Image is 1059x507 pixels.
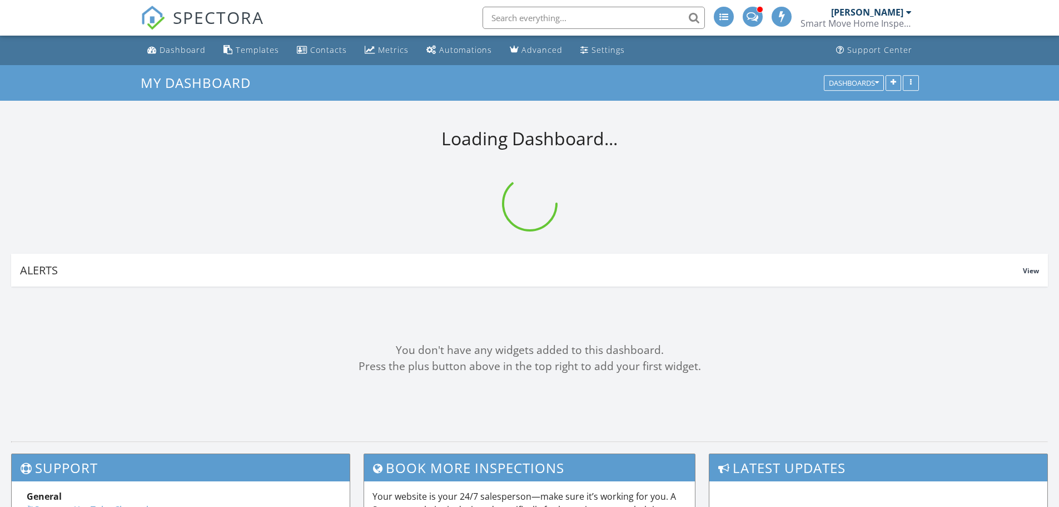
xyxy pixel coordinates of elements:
span: View [1023,266,1039,275]
div: Contacts [310,45,347,55]
a: Dashboard [143,40,210,61]
h3: Latest Updates [709,454,1047,481]
strong: General [27,490,62,503]
a: Templates [219,40,284,61]
a: SPECTORA [141,15,264,38]
span: SPECTORA [173,6,264,29]
div: Dashboards [829,79,879,87]
div: Alerts [20,263,1023,278]
a: Advanced [505,40,567,61]
div: [PERSON_NAME] [831,7,903,18]
div: Metrics [378,45,409,55]
div: Dashboard [160,45,206,55]
a: Support Center [832,40,917,61]
div: Support Center [847,45,912,55]
div: Advanced [521,45,563,55]
h3: Support [12,454,350,481]
div: Smart Move Home Inspections, LLC LHI#11201 [801,18,912,29]
a: Metrics [360,40,413,61]
h3: Book More Inspections [364,454,695,481]
div: Settings [591,45,625,55]
div: You don't have any widgets added to this dashboard. [11,342,1048,358]
a: Contacts [292,40,351,61]
div: Templates [236,45,279,55]
button: Dashboards [824,75,884,91]
img: The Best Home Inspection Software - Spectora [141,6,165,30]
a: Automations (Advanced) [422,40,496,61]
div: Automations [439,45,492,55]
input: Search everything... [483,7,705,29]
a: Settings [576,40,629,61]
a: My Dashboard [141,73,260,92]
div: Press the plus button above in the top right to add your first widget. [11,358,1048,375]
